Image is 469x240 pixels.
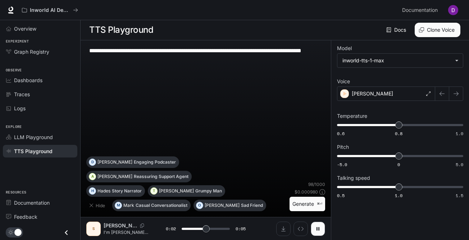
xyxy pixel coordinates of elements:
[456,161,463,168] span: 5.0
[115,200,122,211] div: M
[89,156,96,168] div: D
[448,5,458,15] img: User avatar
[395,192,402,199] span: 1.0
[276,222,291,236] button: Download audio
[148,185,225,197] button: T[PERSON_NAME]Grumpy Man
[415,23,460,37] button: Clone Voice
[159,189,194,193] p: [PERSON_NAME]
[205,203,240,208] p: [PERSON_NAME]
[14,90,30,98] span: Traces
[3,102,77,115] a: Logs
[399,3,443,17] a: Documentation
[166,225,176,232] span: 0:02
[14,213,37,221] span: Feedback
[104,229,149,235] p: I'm [PERSON_NAME], an international cabin crew member at Ameego Airlines. with 7 years in the sky.
[308,181,325,187] p: 98 / 1000
[14,199,50,206] span: Documentation
[136,203,187,208] p: Casual Conversationalist
[3,145,77,157] a: TTS Playground
[241,203,263,208] p: Sad Friend
[337,161,347,168] span: -5.0
[97,174,132,179] p: [PERSON_NAME]
[58,225,74,240] button: Close drawer
[446,3,460,17] button: User avatar
[195,189,222,193] p: Grumpy Man
[14,76,42,84] span: Dashboards
[317,202,322,206] p: ⌘⏎
[86,171,192,182] button: A[PERSON_NAME]Reassuring Support Agent
[337,192,345,199] span: 0.5
[86,200,109,211] button: Hide
[193,200,266,211] button: O[PERSON_NAME]Sad Friend
[236,225,246,232] span: 0:05
[137,223,147,228] button: Copy Voice ID
[385,23,409,37] a: Docs
[112,189,142,193] p: Story Narrator
[456,192,463,199] span: 1.5
[337,175,370,181] p: Talking speed
[3,45,77,58] a: Graph Registry
[293,222,308,236] button: Inspect
[97,189,110,193] p: Hades
[19,3,81,17] button: All workspaces
[3,88,77,101] a: Traces
[3,74,77,86] a: Dashboards
[89,185,96,197] div: H
[151,185,157,197] div: T
[3,22,77,35] a: Overview
[89,23,153,37] h1: TTS Playground
[14,105,26,112] span: Logs
[352,90,393,97] p: [PERSON_NAME]
[337,145,349,150] p: Pitch
[196,200,203,211] div: O
[337,130,345,137] span: 0.6
[3,131,77,143] a: LLM Playground
[88,223,99,235] div: S
[86,156,179,168] button: D[PERSON_NAME]Engaging Podcaster
[134,174,188,179] p: Reassuring Support Agent
[123,203,134,208] p: Mark
[402,6,438,15] span: Documentation
[456,130,463,137] span: 1.0
[342,57,451,64] div: inworld-tts-1-max
[337,54,463,67] div: inworld-tts-1-max
[397,161,400,168] span: 0
[337,79,350,84] p: Voice
[112,200,191,211] button: MMarkCasual Conversationalist
[30,7,70,13] p: Inworld AI Demos
[395,130,402,137] span: 0.8
[290,197,325,212] button: Generate⌘⏎
[14,228,22,236] span: Dark mode toggle
[104,222,137,229] p: [PERSON_NAME]
[14,147,53,155] span: TTS Playground
[14,48,49,55] span: Graph Registry
[295,189,318,195] p: $ 0.000980
[86,185,145,197] button: HHadesStory Narrator
[134,160,176,164] p: Engaging Podcaster
[14,25,36,32] span: Overview
[337,46,352,51] p: Model
[337,114,367,119] p: Temperature
[3,210,77,223] a: Feedback
[89,171,96,182] div: A
[3,196,77,209] a: Documentation
[97,160,132,164] p: [PERSON_NAME]
[14,133,53,141] span: LLM Playground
